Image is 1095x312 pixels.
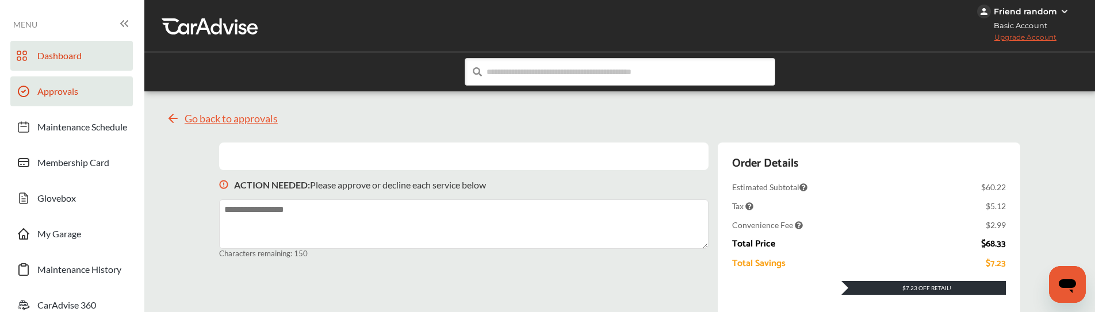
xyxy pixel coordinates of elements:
[977,33,1056,47] span: Upgrade Account
[37,50,82,65] span: Dashboard
[1049,266,1086,303] iframe: Button to launch messaging window
[977,5,991,18] img: jVpblrzwTbfkPYzPPzSLxeg0AAAAASUVORK5CYII=
[732,259,786,269] div: Total Savings
[234,179,486,190] p: Please approve or decline each service below
[166,111,180,125] img: svg+xml;base64,PHN2ZyB4bWxucz0iaHR0cDovL3d3dy53My5vcmcvMjAwMC9zdmciIHdpZHRoPSIyNCIgaGVpZ2h0PSIyNC...
[732,220,803,230] span: Convenience Fee
[732,239,775,249] div: Total Price
[13,20,37,29] span: MENU
[37,86,78,101] span: Approvals
[994,6,1057,17] div: Friend random
[185,113,278,124] span: Go back to approvals
[981,239,1006,249] div: $68.33
[981,182,1006,192] div: $60.22
[732,182,807,192] span: Estimated Subtotal
[219,249,709,258] small: Characters remaining: 150
[1060,7,1069,16] img: WGsFRI8htEPBVLJbROoPRyZpYNWhNONpIPPETTm6eUC0GeLEiAAAAAElFTkSuQmCC
[10,41,133,71] a: Dashboard
[10,112,133,142] a: Maintenance Schedule
[37,264,121,279] span: Maintenance History
[732,201,753,211] span: Tax
[10,76,133,106] a: Approvals
[219,170,228,199] img: svg+xml;base64,PHN2ZyB3aWR0aD0iMTYiIGhlaWdodD0iMTciIHZpZXdCb3g9IjAgMCAxNiAxNyIgZmlsbD0ibm9uZSIgeG...
[37,157,109,172] span: Membership Card
[978,20,1056,32] span: Basic Account
[37,121,127,136] span: Maintenance Schedule
[37,228,81,243] span: My Garage
[10,183,133,213] a: Glovebox
[986,201,1006,211] div: $5.12
[841,284,1006,291] div: $7.23 Off Retail!
[234,179,310,190] b: ACTION NEEDED :
[732,154,798,173] div: Order Details
[37,192,76,207] span: Glovebox
[10,255,133,284] a: Maintenance History
[10,148,133,178] a: Membership Card
[986,220,1006,230] div: $2.99
[10,219,133,249] a: My Garage
[986,259,1006,269] div: $7.23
